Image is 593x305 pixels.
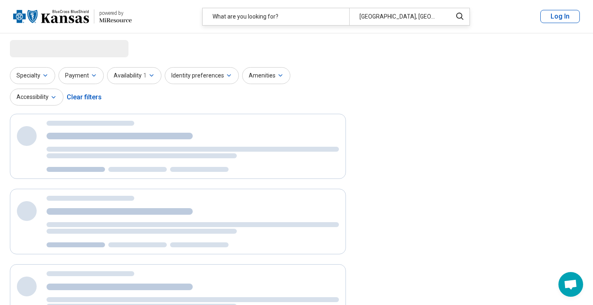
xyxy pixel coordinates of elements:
button: Availability1 [107,67,161,84]
button: Accessibility [10,89,63,106]
div: What are you looking for? [203,8,349,25]
a: Blue Cross Blue Shield Kansaspowered by [13,7,132,26]
span: 1 [143,71,147,80]
div: powered by [99,9,132,17]
img: Blue Cross Blue Shield Kansas [13,7,89,26]
button: Specialty [10,67,55,84]
button: Amenities [242,67,290,84]
button: Identity preferences [165,67,239,84]
button: Log In [540,10,580,23]
button: Payment [58,67,104,84]
div: Open chat [558,272,583,297]
div: Clear filters [67,87,102,107]
div: [GEOGRAPHIC_DATA], [GEOGRAPHIC_DATA] [349,8,447,25]
span: Loading... [10,40,79,56]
